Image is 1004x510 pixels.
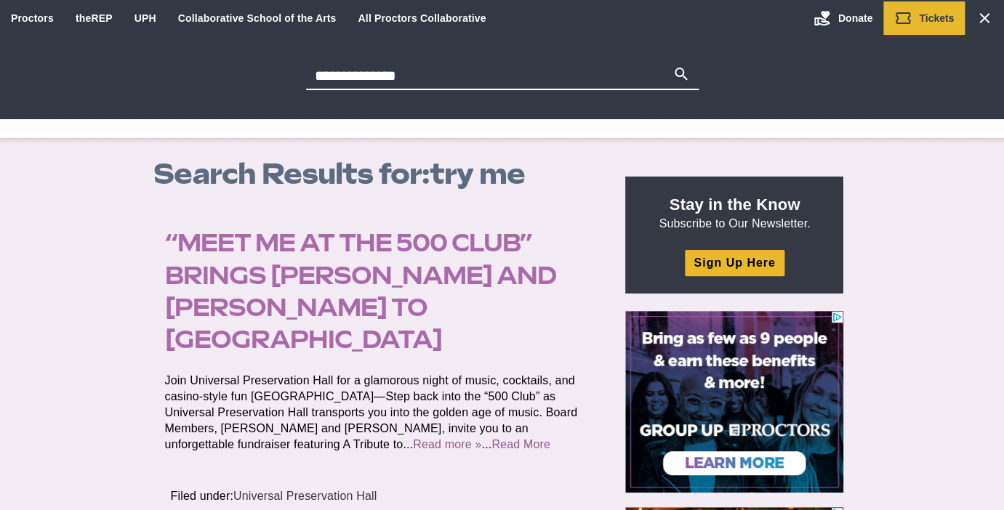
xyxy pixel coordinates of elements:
[685,250,784,275] a: Sign Up Here
[670,195,800,214] strong: Stay in the Know
[883,1,965,35] a: Tickets
[165,373,593,453] p: Join Universal Preservation Hall for a glamorous night of music, cocktails, and casino-style fun ...
[491,438,550,450] a: Read More
[838,12,872,24] span: Donate
[965,1,1004,35] a: Search
[11,12,54,24] a: Proctors
[358,12,486,24] a: All Proctors Collaborative
[153,158,610,190] h1: try me
[413,438,481,450] a: Read more »
[153,156,430,191] span: Search Results for:
[803,1,883,35] a: Donate
[178,12,337,24] a: Collaborative School of the Arts
[76,12,113,24] a: theREP
[134,12,156,24] a: UPH
[643,194,826,232] p: Subscribe to Our Newsletter.
[165,228,556,354] a: “Meet Me at the 500 Club” Brings [PERSON_NAME] and [PERSON_NAME] to [GEOGRAPHIC_DATA]
[625,311,843,493] iframe: Advertisement
[233,490,377,502] a: Universal Preservation Hall
[919,12,954,24] span: Tickets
